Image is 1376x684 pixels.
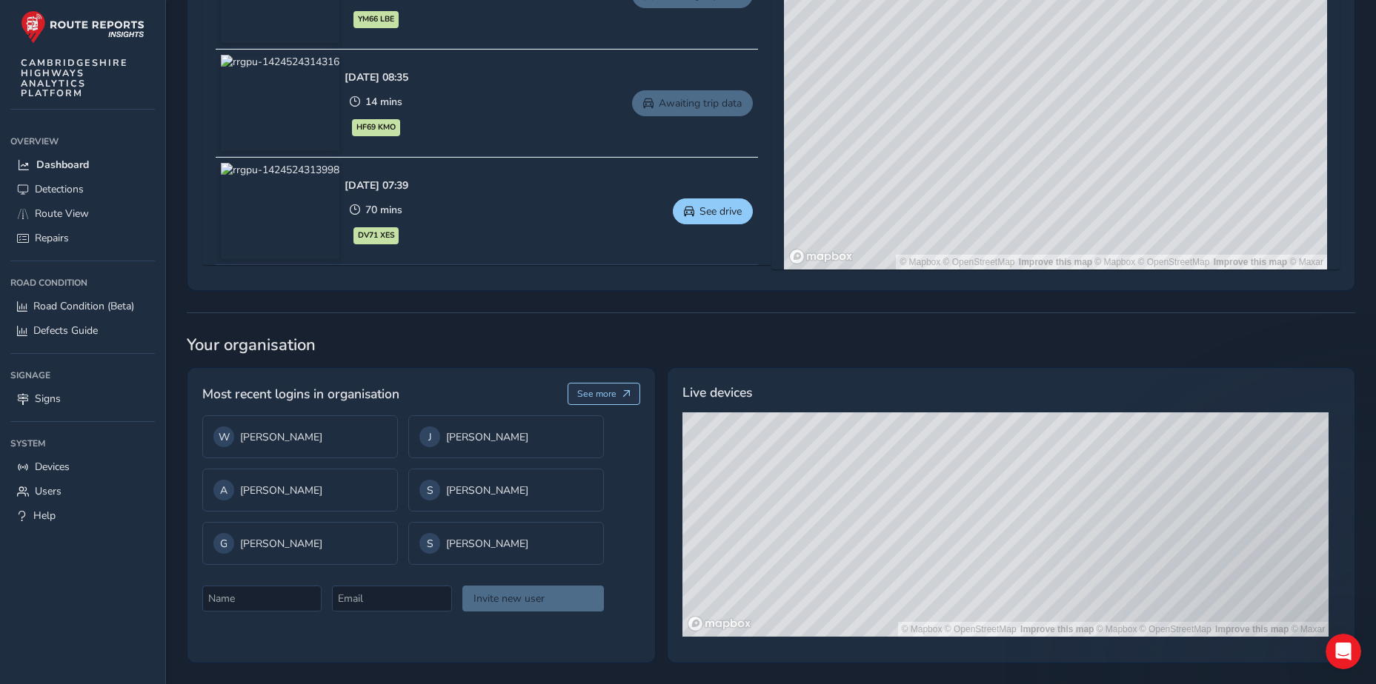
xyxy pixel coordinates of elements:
[202,586,322,611] input: Name
[10,455,155,479] a: Devices
[187,334,1355,356] span: Your organisation
[33,299,134,313] span: Road Condition (Beta)
[220,483,227,497] span: A
[35,484,62,498] span: Users
[35,460,70,474] span: Devices
[699,204,742,218] span: See drive
[427,483,433,497] span: S
[673,198,753,224] button: See drive
[213,480,387,500] div: [PERSON_NAME]
[345,178,408,192] div: [DATE] 07:39
[213,426,387,447] div: [PERSON_NAME]
[427,537,433,551] span: S
[10,294,155,318] a: Road Condition (Beta)
[213,533,387,554] div: [PERSON_NAME]
[358,229,395,241] span: DV71 XES
[365,203,402,217] span: 70 mins
[345,70,408,84] div: [DATE] 08:35
[35,231,69,245] span: Repairs
[33,323,98,338] span: Defects Guide
[332,586,451,611] input: Email
[10,432,155,455] div: System
[1326,634,1361,669] iframe: Intercom live chat
[10,177,155,201] a: Detections
[10,130,155,152] div: Overview
[220,537,227,551] span: G
[419,480,593,500] div: [PERSON_NAME]
[682,383,752,402] span: Live devices
[10,201,155,226] a: Route View
[10,503,155,528] a: Help
[568,383,641,405] button: See more
[358,13,394,25] span: YM66 LBE
[419,426,593,447] div: [PERSON_NAME]
[10,226,155,250] a: Repairs
[577,388,616,400] span: See more
[221,55,339,151] img: rrgpu-1424524314316
[356,121,396,133] span: HF69 KMO
[10,272,155,294] div: Road Condition
[365,95,402,109] span: 14 mins
[10,364,155,386] div: Signage
[10,318,155,343] a: Defects Guide
[36,158,89,172] span: Dashboard
[10,479,155,503] a: Users
[35,207,89,221] span: Route View
[632,90,753,116] a: Awaiting trip data
[428,430,432,444] span: J
[419,533,593,554] div: [PERSON_NAME]
[33,509,56,523] span: Help
[35,182,84,196] span: Detections
[219,430,230,444] span: W
[10,386,155,411] a: Signs
[10,152,155,177] a: Dashboard
[35,392,61,406] span: Signs
[202,384,399,403] span: Most recent logins in organisation
[221,163,339,259] img: rrgpu-1424524313998
[21,58,128,98] span: CAMBRIDGESHIRE HIGHWAYS ANALYTICS PLATFORM
[21,10,144,44] img: rr logo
